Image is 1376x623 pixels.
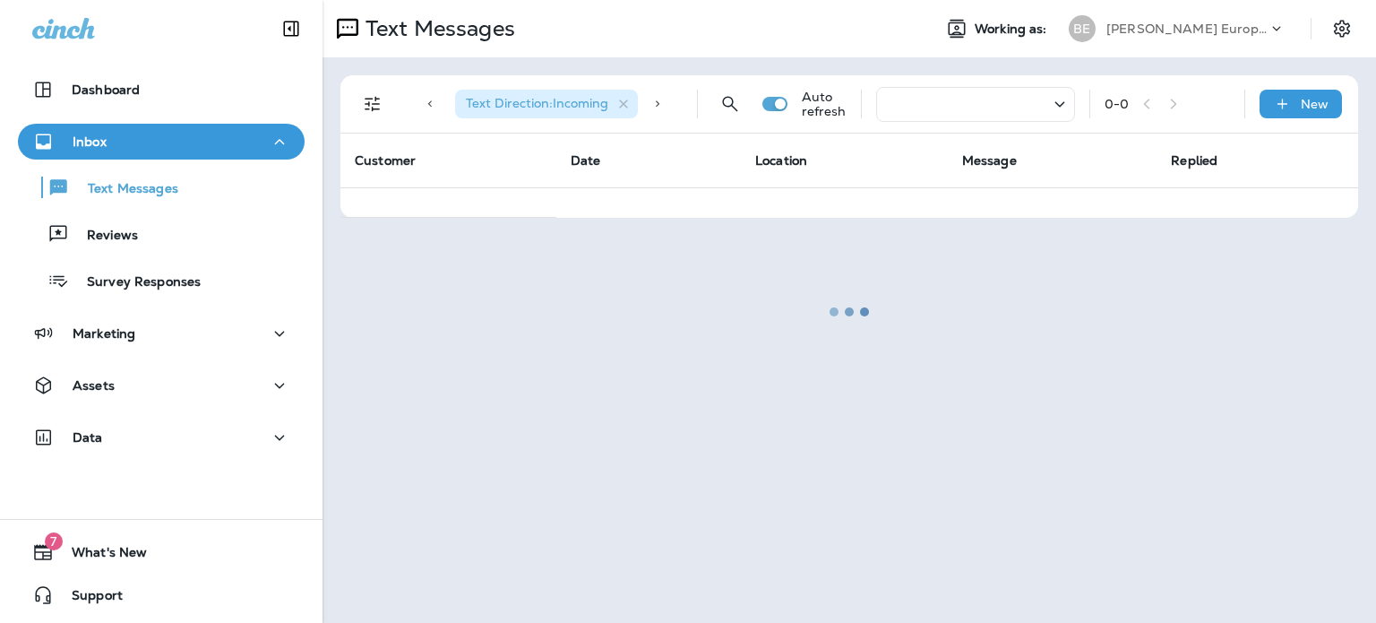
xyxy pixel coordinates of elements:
button: 7What's New [18,534,305,570]
span: 7 [45,532,63,550]
button: Support [18,577,305,613]
button: Survey Responses [18,262,305,299]
p: Inbox [73,134,107,149]
p: Survey Responses [69,274,201,291]
p: Dashboard [72,82,140,97]
button: Text Messages [18,169,305,206]
p: New [1301,97,1329,111]
p: Reviews [69,228,138,245]
p: Data [73,430,103,445]
span: Support [54,588,123,610]
button: Assets [18,368,305,403]
button: Marketing [18,316,305,351]
button: Collapse Sidebar [266,11,316,47]
button: Reviews [18,215,305,253]
button: Inbox [18,124,305,160]
button: Dashboard [18,72,305,108]
button: Data [18,420,305,455]
p: Text Messages [70,181,178,198]
span: What's New [54,545,147,567]
p: Assets [73,378,115,393]
p: Marketing [73,326,135,341]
